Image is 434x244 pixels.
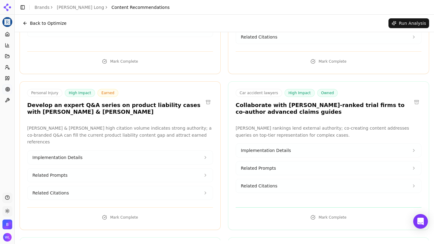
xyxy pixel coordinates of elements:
button: Mark Complete [27,213,213,222]
span: Implementation Details [32,154,83,161]
button: Related Citations [28,186,213,200]
span: Owned [317,89,338,97]
img: Wendy Lindars [3,233,12,242]
span: Car accident lawyers [236,89,282,97]
button: Related Prompts [28,168,213,182]
span: Implementation Details [241,147,291,153]
span: Related Citations [241,34,277,40]
span: Related Citations [241,183,277,189]
div: Open Intercom Messenger [413,214,428,229]
button: Related Citations [236,30,421,44]
button: Open user button [3,233,12,242]
span: Related Citations [32,190,69,196]
button: Implementation Details [236,144,421,157]
span: Earned [97,89,118,97]
button: Mark Complete [27,57,213,66]
button: Archive recommendation [412,97,421,107]
button: Implementation Details [28,151,213,164]
button: Archive recommendation [203,97,213,107]
a: [PERSON_NAME] Long [57,4,104,10]
span: High Impact [65,89,95,97]
button: Open organization switcher [2,220,12,229]
button: Mark Complete [236,57,421,66]
nav: breadcrumb [35,4,170,10]
img: Regan Zambri Long [2,17,12,27]
span: Related Prompts [241,165,276,171]
span: Related Prompts [32,172,68,178]
h3: Develop an expert Q&A series on product liability cases with [PERSON_NAME] & [PERSON_NAME] [27,102,203,116]
span: Personal Injury [27,89,62,97]
button: Related Citations [236,179,421,193]
p: [PERSON_NAME] rankings lend external authority; co-creating content addresses queries on top-tier... [236,125,421,139]
p: [PERSON_NAME] & [PERSON_NAME] high citation volume indicates strong authority; a co-branded Q&A c... [27,125,213,146]
button: Back to Optimize [20,18,70,28]
button: Related Prompts [236,161,421,175]
a: Brands [35,5,50,10]
button: Current brand: Regan Zambri Long [2,17,12,27]
img: Bob Agency [2,220,12,229]
button: Run Analysis [388,18,429,28]
span: High Impact [285,89,315,97]
span: Content Recommendations [112,4,170,10]
button: Mark Complete [236,213,421,222]
h3: Collaborate with [PERSON_NAME]-ranked trial firms to co-author advanced claims guides [236,102,412,116]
